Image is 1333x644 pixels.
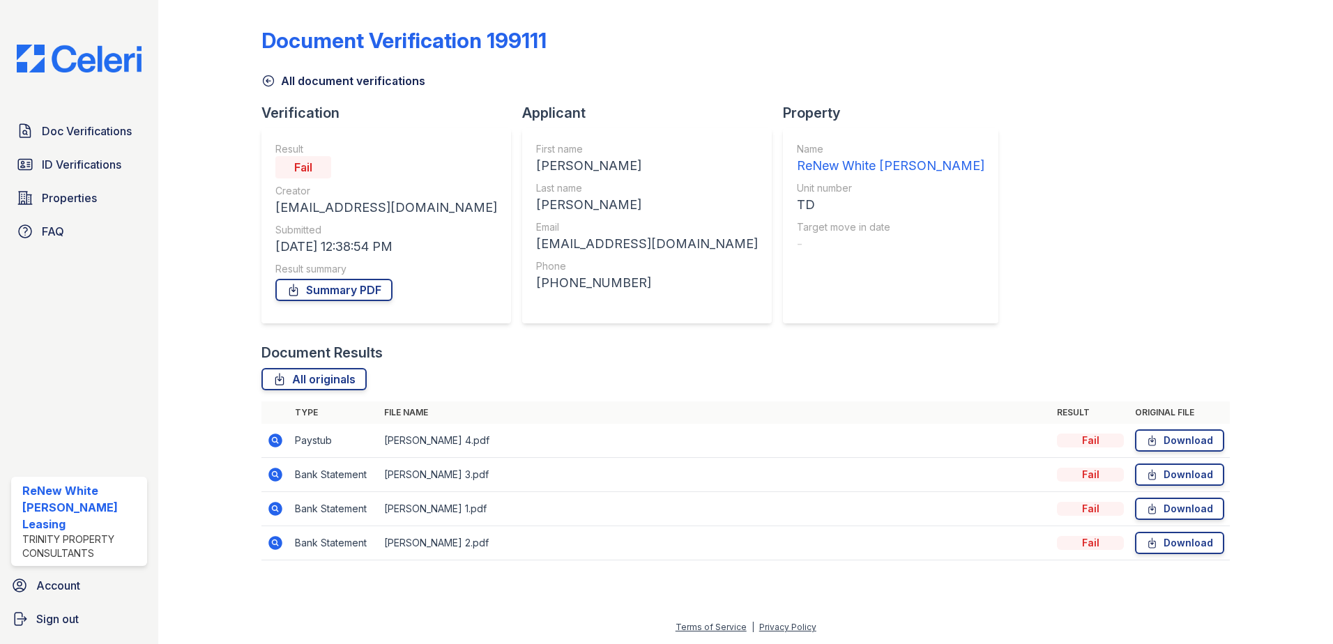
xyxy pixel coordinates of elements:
[261,28,547,53] div: Document Verification 199111
[783,103,1010,123] div: Property
[379,526,1051,560] td: [PERSON_NAME] 2.pdf
[261,343,383,362] div: Document Results
[676,622,747,632] a: Terms of Service
[536,142,758,156] div: First name
[275,156,331,178] div: Fail
[275,184,497,198] div: Creator
[536,195,758,215] div: [PERSON_NAME]
[1057,536,1124,550] div: Fail
[275,262,497,276] div: Result summary
[261,103,522,123] div: Verification
[797,234,984,254] div: -
[6,605,153,633] a: Sign out
[536,259,758,273] div: Phone
[1135,429,1224,452] a: Download
[289,458,379,492] td: Bank Statement
[1057,468,1124,482] div: Fail
[11,217,147,245] a: FAQ
[6,572,153,599] a: Account
[536,156,758,176] div: [PERSON_NAME]
[797,156,984,176] div: ReNew White [PERSON_NAME]
[36,611,79,627] span: Sign out
[1135,532,1224,554] a: Download
[11,184,147,212] a: Properties
[275,142,497,156] div: Result
[536,181,758,195] div: Last name
[36,577,80,594] span: Account
[1057,434,1124,447] div: Fail
[289,424,379,458] td: Paystub
[42,123,132,139] span: Doc Verifications
[752,622,754,632] div: |
[275,198,497,217] div: [EMAIL_ADDRESS][DOMAIN_NAME]
[22,532,142,560] div: Trinity Property Consultants
[261,72,425,89] a: All document verifications
[11,117,147,145] a: Doc Verifications
[797,142,984,176] a: Name ReNew White [PERSON_NAME]
[275,223,497,237] div: Submitted
[261,368,367,390] a: All originals
[797,220,984,234] div: Target move in date
[536,234,758,254] div: [EMAIL_ADDRESS][DOMAIN_NAME]
[1135,498,1224,520] a: Download
[759,622,816,632] a: Privacy Policy
[797,142,984,156] div: Name
[289,492,379,526] td: Bank Statement
[1057,502,1124,516] div: Fail
[289,401,379,424] th: Type
[289,526,379,560] td: Bank Statement
[1129,401,1230,424] th: Original file
[797,181,984,195] div: Unit number
[42,223,64,240] span: FAQ
[1135,463,1224,486] a: Download
[42,190,97,206] span: Properties
[379,424,1051,458] td: [PERSON_NAME] 4.pdf
[11,151,147,178] a: ID Verifications
[6,45,153,72] img: CE_Logo_Blue-a8612792a0a2168367f1c8372b55b34899dd931a85d93a1a3d3e32e68fde9ad4.png
[379,492,1051,526] td: [PERSON_NAME] 1.pdf
[379,401,1051,424] th: File name
[536,273,758,293] div: [PHONE_NUMBER]
[536,220,758,234] div: Email
[522,103,783,123] div: Applicant
[1051,401,1129,424] th: Result
[275,237,497,256] div: [DATE] 12:38:54 PM
[22,482,142,532] div: ReNew White [PERSON_NAME] Leasing
[42,156,121,173] span: ID Verifications
[797,195,984,215] div: TD
[379,458,1051,492] td: [PERSON_NAME] 3.pdf
[275,279,393,301] a: Summary PDF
